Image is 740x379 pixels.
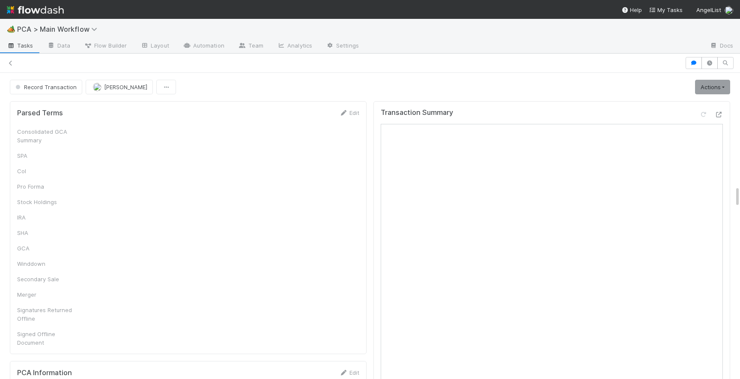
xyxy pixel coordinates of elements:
span: My Tasks [649,6,683,13]
div: Winddown [17,259,81,268]
a: Team [231,39,270,53]
span: PCA > Main Workflow [17,25,101,33]
div: Signatures Returned Offline [17,306,81,323]
a: Layout [134,39,176,53]
a: My Tasks [649,6,683,14]
img: avatar_ba0ef937-97b0-4cb1-a734-c46f876909ef.png [725,6,733,15]
a: Actions [695,80,730,94]
button: [PERSON_NAME] [86,80,153,94]
h5: Parsed Terms [17,109,63,117]
a: Docs [703,39,740,53]
span: [PERSON_NAME] [104,84,147,90]
div: Secondary Sale [17,275,81,283]
div: SHA [17,229,81,237]
a: Data [40,39,77,53]
div: Stock Holdings [17,198,81,206]
img: logo-inverted-e16ddd16eac7371096b0.svg [7,3,64,17]
span: Record Transaction [14,84,77,90]
a: Flow Builder [77,39,134,53]
div: Pro Forma [17,182,81,191]
a: Edit [339,109,359,116]
div: Help [621,6,642,14]
img: avatar_dd78c015-5c19-403d-b5d7-976f9c2ba6b3.png [93,83,101,91]
a: Edit [339,369,359,376]
h5: Transaction Summary [381,108,453,117]
h5: PCA Information [17,369,72,377]
div: GCA [17,244,81,253]
div: Consolidated GCA Summary [17,127,81,144]
div: Merger [17,290,81,299]
span: Flow Builder [84,41,127,50]
span: 🏕️ [7,25,15,33]
div: IRA [17,213,81,222]
span: Tasks [7,41,33,50]
a: Settings [319,39,366,53]
button: Record Transaction [10,80,82,94]
a: Automation [176,39,231,53]
div: Signed Offline Document [17,330,81,347]
div: CoI [17,167,81,175]
span: AngelList [696,6,721,13]
a: Analytics [270,39,319,53]
div: SPA [17,151,81,160]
